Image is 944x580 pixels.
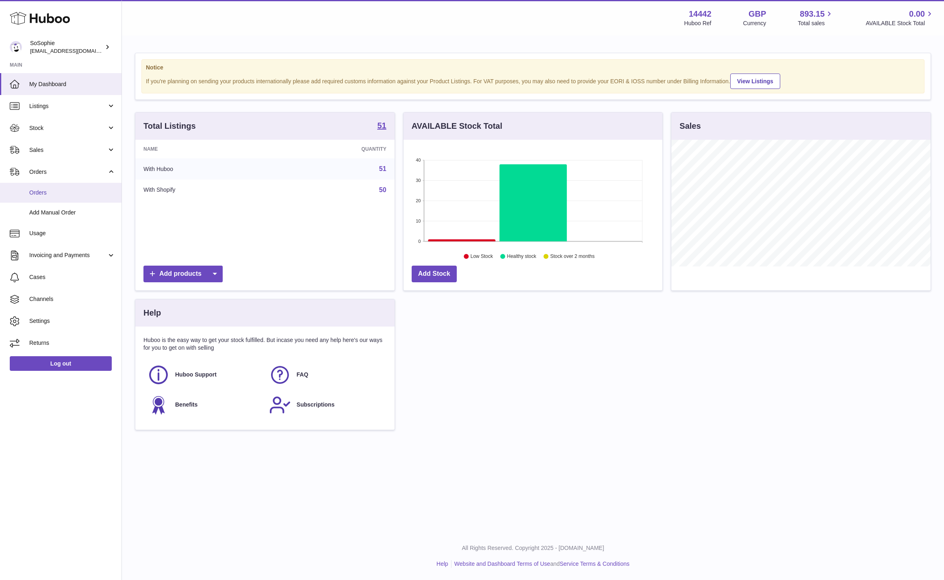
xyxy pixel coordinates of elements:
a: View Listings [730,74,780,89]
span: Settings [29,317,115,325]
span: Add Manual Order [29,209,115,216]
h3: Sales [679,121,701,132]
img: info@thebigclick.co.uk [10,41,22,53]
span: Invoicing and Payments [29,251,107,259]
span: Subscriptions [297,401,334,409]
span: Listings [29,102,107,110]
a: Service Terms & Conditions [560,561,629,567]
h3: Total Listings [143,121,196,132]
p: All Rights Reserved. Copyright 2025 - [DOMAIN_NAME] [128,544,937,552]
text: Healthy stock [507,254,536,260]
span: FAQ [297,371,308,379]
text: Stock over 2 months [550,254,595,260]
strong: 14442 [689,9,712,19]
a: 50 [379,186,386,193]
span: Cases [29,273,115,281]
a: Add products [143,266,223,282]
li: and [451,560,629,568]
a: Website and Dashboard Terms of Use [454,561,550,567]
h3: Help [143,307,161,318]
span: Channels [29,295,115,303]
a: 893.15 Total sales [798,9,834,27]
span: Benefits [175,401,197,409]
span: 893.15 [800,9,825,19]
a: Huboo Support [148,364,261,386]
strong: 51 [377,121,386,130]
a: Add Stock [412,266,457,282]
a: Help [436,561,448,567]
text: 20 [416,198,421,203]
div: SoSophie [30,39,103,55]
a: Benefits [148,394,261,416]
a: 51 [377,121,386,131]
td: With Shopify [135,180,275,201]
span: 0.00 [909,9,925,19]
text: 0 [418,239,421,244]
text: 10 [416,219,421,223]
strong: Notice [146,64,920,71]
text: Low Stock [471,254,493,260]
span: Returns [29,339,115,347]
th: Name [135,140,275,158]
a: 0.00 AVAILABLE Stock Total [866,9,934,27]
h3: AVAILABLE Stock Total [412,121,502,132]
span: Stock [29,124,107,132]
span: Orders [29,189,115,197]
span: AVAILABLE Stock Total [866,19,934,27]
span: My Dashboard [29,80,115,88]
div: If you're planning on sending your products internationally please add required customs informati... [146,72,920,89]
span: Total sales [798,19,834,27]
div: Huboo Ref [684,19,712,27]
strong: GBP [749,9,766,19]
text: 30 [416,178,421,183]
a: FAQ [269,364,382,386]
span: Usage [29,229,115,237]
div: Currency [743,19,766,27]
span: [EMAIL_ADDRESS][DOMAIN_NAME] [30,48,119,54]
p: Huboo is the easy way to get your stock fulfilled. But incase you need any help here's our ways f... [143,336,386,352]
span: Sales [29,146,107,154]
text: 40 [416,158,421,162]
td: With Huboo [135,158,275,180]
a: Log out [10,356,112,371]
a: Subscriptions [269,394,382,416]
span: Huboo Support [175,371,217,379]
a: 51 [379,165,386,172]
th: Quantity [275,140,395,158]
span: Orders [29,168,107,176]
